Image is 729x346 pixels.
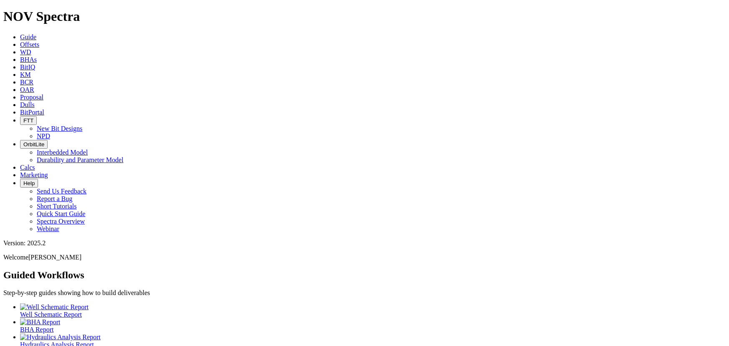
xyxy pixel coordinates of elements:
p: Welcome [3,254,726,261]
span: [PERSON_NAME] [28,254,81,261]
a: BitPortal [20,109,44,116]
a: Spectra Overview [37,218,85,225]
a: BitIQ [20,64,35,71]
img: Hydraulics Analysis Report [20,333,101,341]
a: Offsets [20,41,39,48]
span: BHA Report [20,326,53,333]
span: OrbitLite [23,141,44,148]
a: KM [20,71,31,78]
a: Durability and Parameter Model [37,156,124,163]
a: OAR [20,86,34,93]
a: Short Tutorials [37,203,77,210]
a: Interbedded Model [37,149,88,156]
a: Calcs [20,164,35,171]
h2: Guided Workflows [3,270,726,281]
span: FTT [23,117,33,124]
a: Marketing [20,171,48,178]
a: Guide [20,33,36,41]
a: WD [20,48,31,56]
a: BHAs [20,56,37,63]
a: NPD [37,132,50,140]
span: Well Schematic Report [20,311,82,318]
button: Help [20,179,38,188]
h1: NOV Spectra [3,9,726,24]
a: New Bit Designs [37,125,82,132]
div: Version: 2025.2 [3,239,726,247]
a: Report a Bug [37,195,72,202]
a: BCR [20,79,33,86]
button: OrbitLite [20,140,48,149]
a: Webinar [37,225,59,232]
span: Help [23,180,35,186]
a: Well Schematic Report Well Schematic Report [20,303,726,318]
img: Well Schematic Report [20,303,89,311]
a: Send Us Feedback [37,188,86,195]
p: Step-by-step guides showing how to build deliverables [3,289,726,297]
a: Proposal [20,94,43,101]
a: BHA Report BHA Report [20,318,726,333]
button: FTT [20,116,37,125]
img: BHA Report [20,318,60,326]
a: Quick Start Guide [37,210,85,217]
a: Dulls [20,101,35,108]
